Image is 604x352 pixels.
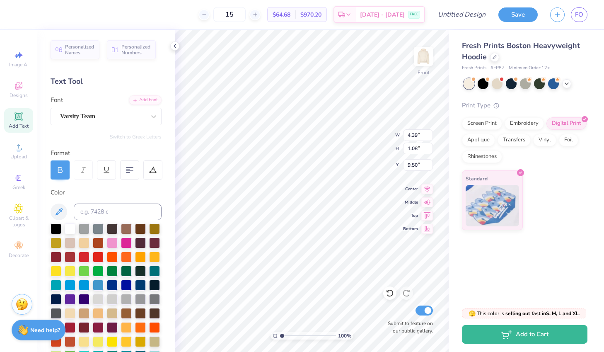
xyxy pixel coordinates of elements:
[466,185,519,226] img: Standard
[273,10,290,19] span: $64.68
[30,326,60,334] strong: Need help?
[403,199,418,205] span: Middle
[403,186,418,192] span: Center
[410,12,418,17] span: FREE
[129,95,162,105] div: Add Font
[338,332,351,340] span: 100 %
[121,44,151,56] span: Personalized Numbers
[466,174,488,183] span: Standard
[300,10,321,19] span: $970.20
[74,204,162,220] input: e.g. 7428 c
[51,95,63,105] label: Font
[431,6,492,23] input: Untitled Design
[462,151,502,163] div: Rhinestones
[498,134,531,146] div: Transfers
[490,65,505,72] span: # FP87
[415,48,432,65] img: Front
[51,76,162,87] div: Text Tool
[9,61,29,68] span: Image AI
[462,134,495,146] div: Applique
[418,69,430,76] div: Front
[462,325,587,344] button: Add to Cart
[571,7,587,22] a: FO
[10,92,28,99] span: Designs
[10,153,27,160] span: Upload
[559,134,578,146] div: Foil
[575,10,583,19] span: FO
[533,134,556,146] div: Vinyl
[403,226,418,232] span: Bottom
[4,215,33,228] span: Clipart & logos
[462,117,502,130] div: Screen Print
[403,213,418,218] span: Top
[360,10,405,19] span: [DATE] - [DATE]
[505,310,579,317] strong: selling out fast in S, M, L and XL
[498,7,538,22] button: Save
[383,320,433,335] label: Submit to feature on our public gallery.
[462,65,486,72] span: Fresh Prints
[9,123,29,129] span: Add Text
[469,310,476,318] span: 🫣
[110,134,162,140] button: Switch to Greek Letters
[462,101,587,110] div: Print Type
[51,188,162,197] div: Color
[469,310,580,317] span: This color is .
[51,148,162,158] div: Format
[462,41,580,62] span: Fresh Prints Boston Heavyweight Hoodie
[546,117,587,130] div: Digital Print
[65,44,94,56] span: Personalized Names
[505,117,544,130] div: Embroidery
[12,184,25,191] span: Greek
[509,65,550,72] span: Minimum Order: 12 +
[9,252,29,259] span: Decorate
[213,7,246,22] input: – –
